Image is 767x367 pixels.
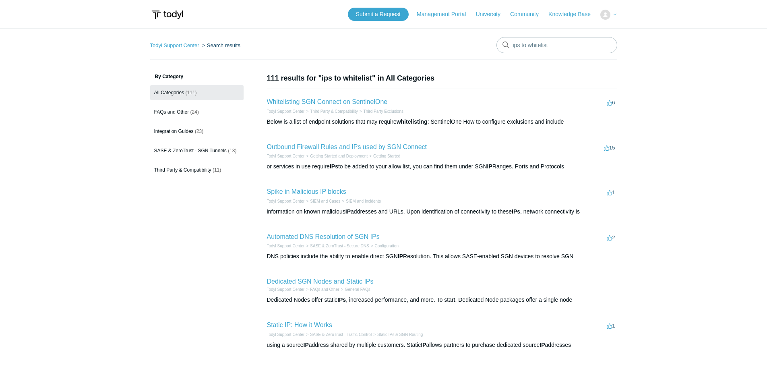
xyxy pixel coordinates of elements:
span: SASE & ZeroTrust - SGN Tunnels [154,148,227,153]
a: Dedicated SGN Nodes and Static IPs [267,278,374,285]
h1: 111 results for "ips to whitelist" in All Categories [267,73,617,84]
li: SASE & ZeroTrust - Secure DNS [304,243,369,249]
li: Todyl Support Center [267,153,305,159]
a: Whitelisting SGN Connect on SentinelOne [267,98,388,105]
li: SIEM and Cases [304,198,340,204]
a: Todyl Support Center [267,154,305,158]
a: SIEM and Cases [310,199,340,203]
a: Third Party & Compatibility [310,109,358,114]
span: All Categories [154,90,184,95]
span: (11) [213,167,221,173]
h3: By Category [150,73,244,80]
span: 6 [607,100,615,106]
span: Integration Guides [154,129,194,134]
a: FAQs and Other [310,287,339,292]
em: IP [421,342,426,348]
a: Outbound Firewall Rules and IPs used by SGN Connect [267,143,427,150]
em: IP [540,342,545,348]
a: All Categories (111) [150,85,244,100]
a: SASE & ZeroTrust - Secure DNS [310,244,369,248]
div: Dedicated Nodes offer static , increased performance, and more. To start, Dedicated Node packages... [267,296,617,304]
a: Integration Guides (23) [150,124,244,139]
li: SIEM and Incidents [340,198,381,204]
span: 1 [607,189,615,195]
a: Static IPs & SGN Routing [377,332,423,337]
span: FAQs and Other [154,109,189,115]
li: Search results [201,42,240,48]
span: 15 [604,145,615,151]
em: IPs [512,208,520,215]
li: Todyl Support Center [267,243,305,249]
li: General FAQs [339,286,370,292]
img: Todyl Support Center Help Center home page [150,7,184,22]
a: Todyl Support Center [267,109,305,114]
em: IPs [337,297,346,303]
li: FAQs and Other [304,286,339,292]
a: Todyl Support Center [267,199,305,203]
li: Todyl Support Center [267,198,305,204]
a: General FAQs [345,287,370,292]
a: Automated DNS Resolution of SGN IPs [267,233,380,240]
em: IPs [330,163,338,170]
a: Knowledge Base [548,10,599,19]
a: Configuration [374,244,398,248]
div: or services in use require to be added to your allow list, you can find them under SGN Ranges. Po... [267,162,617,171]
a: Todyl Support Center [267,332,305,337]
li: Getting Started and Deployment [304,153,368,159]
li: Static IPs & SGN Routing [372,332,423,338]
a: Third Party & Compatibility (11) [150,162,244,178]
span: 2 [607,234,615,241]
a: Getting Started and Deployment [310,154,368,158]
em: IP [345,208,351,215]
span: (23) [195,129,203,134]
em: whitelisting [397,118,428,125]
span: Third Party & Compatibility [154,167,211,173]
li: Todyl Support Center [267,286,305,292]
li: Todyl Support Center [267,332,305,338]
a: University [475,10,508,19]
a: Getting Started [373,154,400,158]
a: SASE & ZeroTrust - Traffic Control [310,332,372,337]
div: information on known malicious addresses and URLs. Upon identification of connectivity to these ,... [267,207,617,216]
span: (13) [228,148,236,153]
a: FAQs and Other (24) [150,104,244,120]
a: Management Portal [417,10,474,19]
a: SIEM and Incidents [346,199,381,203]
em: IP [487,163,492,170]
input: Search [496,37,617,53]
a: Spike in Malicious IP blocks [267,188,346,195]
a: Todyl Support Center [150,42,199,48]
li: Third Party & Compatibility [304,108,358,114]
a: SASE & ZeroTrust - SGN Tunnels (13) [150,143,244,158]
em: IP [398,253,403,259]
li: Getting Started [368,153,400,159]
div: using a source address shared by multiple customers. Static allows partners to purchase dedicated... [267,341,617,349]
span: 1 [607,323,615,329]
a: Todyl Support Center [267,244,305,248]
a: Community [510,10,547,19]
em: IP [304,342,309,348]
a: Submit a Request [348,8,409,21]
div: Below is a list of endpoint solutions that may require : SentinelOne How to configure exclusions ... [267,118,617,126]
span: (111) [186,90,197,95]
li: Configuration [369,243,399,249]
div: DNS policies include the ability to enable direct SGN Resolution. This allows SASE-enabled SGN de... [267,252,617,261]
a: Todyl Support Center [267,287,305,292]
a: Third Party Exclusions [364,109,403,114]
li: Todyl Support Center [267,108,305,114]
a: Static IP: How it Works [267,321,332,328]
li: Third Party Exclusions [358,108,403,114]
li: Todyl Support Center [150,42,201,48]
li: SASE & ZeroTrust - Traffic Control [304,332,372,338]
span: (24) [190,109,199,115]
